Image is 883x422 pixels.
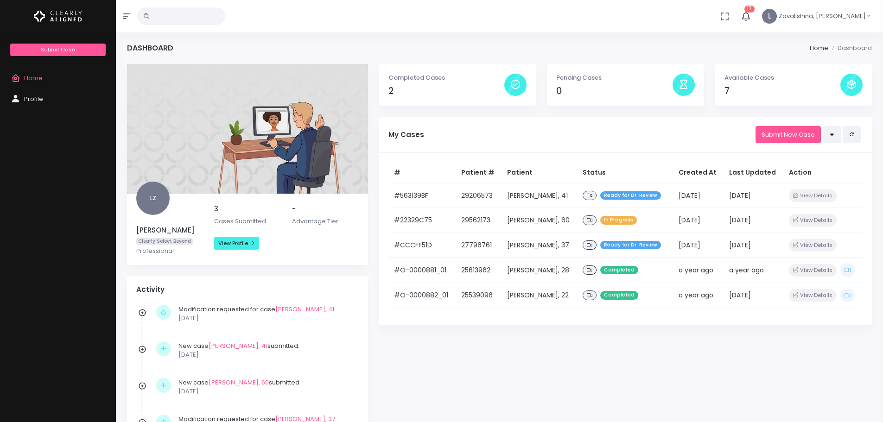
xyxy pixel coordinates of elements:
[136,182,170,215] span: LZ
[388,283,456,308] td: #O-0000882_01
[673,183,724,208] td: [DATE]
[136,238,193,245] span: Clearly Select Beyond
[502,162,578,183] th: Patient
[456,283,502,308] td: 25539096
[209,378,269,387] a: [PERSON_NAME], 60
[178,387,354,396] p: [DATE]
[724,258,783,283] td: a year ago
[673,162,724,183] th: Created At
[136,226,203,234] h5: [PERSON_NAME]
[292,205,359,213] h5: -
[724,73,840,82] p: Available Cases
[789,289,837,302] button: View Details
[456,183,502,208] td: 29206573
[724,208,783,233] td: [DATE]
[178,341,354,359] div: New case submitted.
[762,9,777,24] span: L
[789,214,837,227] button: View Details
[556,73,672,82] p: Pending Cases
[178,350,354,359] p: [DATE]
[178,305,354,323] div: Modification requested for case .
[388,258,456,283] td: #O-0000881_01
[34,6,82,26] img: Logo Horizontal
[673,283,724,308] td: a year ago
[275,305,334,314] a: [PERSON_NAME], 41
[556,86,672,96] h4: 0
[24,94,43,103] span: Profile
[456,162,502,183] th: Patient #
[127,44,173,52] h4: Dashboard
[292,217,359,226] p: Advantage Tier
[600,291,638,300] span: Completed
[724,233,783,258] td: [DATE]
[789,239,837,252] button: View Details
[214,237,259,250] a: View Profile
[600,216,637,225] span: In Progress
[756,126,821,143] a: Submit New Case
[600,266,638,275] span: Completed
[136,246,203,256] p: Professional
[502,258,578,283] td: [PERSON_NAME], 28
[388,73,504,82] p: Completed Cases
[828,44,872,53] li: Dashboard
[724,183,783,208] td: [DATE]
[136,285,359,294] h4: Activity
[24,74,43,82] span: Home
[724,283,783,308] td: [DATE]
[779,12,866,21] span: Zavalishina, [PERSON_NAME]
[673,233,724,258] td: [DATE]
[388,233,456,258] td: #CCCFF51D
[789,264,837,277] button: View Details
[456,233,502,258] td: 27796761
[388,208,456,233] td: #22329C75
[388,86,504,96] h4: 2
[456,258,502,283] td: 25613962
[178,378,354,396] div: New case submitted.
[456,208,502,233] td: 29562173
[214,217,281,226] p: Cases Submitted
[502,208,578,233] td: [PERSON_NAME], 60
[724,162,783,183] th: Last Updated
[600,241,661,250] span: Ready for Dr. Review
[502,283,578,308] td: [PERSON_NAME], 22
[789,189,837,202] button: View Details
[178,314,354,323] p: [DATE]
[724,86,840,96] h4: 7
[673,208,724,233] td: [DATE]
[810,44,828,53] li: Home
[577,162,673,183] th: Status
[209,341,267,350] a: [PERSON_NAME], 41
[214,205,281,213] h5: 3
[744,6,755,13] span: 17
[41,46,75,53] span: Submit Case
[10,44,105,56] a: Submit Case
[388,183,456,208] td: #563139BF
[673,258,724,283] td: a year ago
[600,191,661,200] span: Ready for Dr. Review
[502,233,578,258] td: [PERSON_NAME], 37
[388,131,756,139] h5: My Cases
[502,183,578,208] td: [PERSON_NAME], 41
[783,162,863,183] th: Action
[388,162,456,183] th: #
